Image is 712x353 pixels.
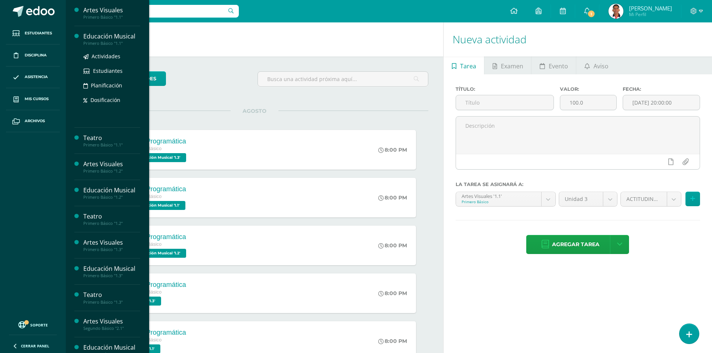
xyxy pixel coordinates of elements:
[83,273,140,278] div: Primero Básico "1.3"
[231,108,278,114] span: AGOSTO
[531,56,576,74] a: Evento
[83,238,140,252] a: Artes VisualesPrimero Básico "1.3"
[83,96,140,104] a: Dosificación
[552,235,600,254] span: Agregar tarea
[83,317,140,326] div: Artes Visuales
[83,300,140,305] div: Primero Básico "1.3"
[130,185,187,193] div: Guía Programática
[83,317,140,331] a: Artes VisualesSegundo Básico "2.1"
[587,10,595,18] span: 1
[130,201,185,210] span: Educación Musical '1.1'
[6,110,60,132] a: Archivos
[83,186,140,195] div: Educación Musical
[83,134,140,142] div: Teatro
[83,6,140,15] div: Artes Visuales
[623,95,700,110] input: Fecha de entrega
[83,291,140,299] div: Teatro
[21,343,49,349] span: Cerrar panel
[594,57,608,75] span: Aviso
[565,192,598,206] span: Unidad 3
[130,281,186,289] div: Guía Programática
[6,66,60,89] a: Asistencia
[71,5,239,18] input: Busca un usuario...
[453,22,703,56] h1: Nueva actividad
[83,168,140,174] div: Primero Básico "1.2"
[621,192,681,206] a: ACTITUDINAL (15.0pts)
[560,95,616,110] input: Puntos máximos
[30,322,48,328] span: Soporte
[83,212,140,221] div: Teatro
[83,186,140,200] a: Educación MusicalPrimero Básico "1.2"
[83,247,140,252] div: Primero Básico "1.3"
[92,53,120,60] span: Actividades
[559,192,617,206] a: Unidad 3
[83,52,140,61] a: Actividades
[83,212,140,226] a: TeatroPrimero Básico "1.2"
[130,329,186,337] div: Guía Programática
[83,238,140,247] div: Artes Visuales
[462,192,536,199] div: Artes Visuales '1.1'
[456,182,700,187] label: La tarea se asignará a:
[83,32,140,41] div: Educación Musical
[25,118,45,124] span: Archivos
[83,264,140,278] a: Educación MusicalPrimero Básico "1.3"
[629,11,672,18] span: Mi Perfil
[378,146,407,153] div: 8:00 PM
[6,44,60,66] a: Disciplina
[83,160,140,168] div: Artes Visuales
[83,326,140,331] div: Segundo Básico "2.1"
[83,32,140,46] a: Educación MusicalPrimero Básico "1.1"
[9,319,57,329] a: Soporte
[378,194,407,201] div: 8:00 PM
[83,291,140,304] a: TeatroPrimero Básico "1.3"
[130,233,188,241] div: Guía Programática
[90,96,120,103] span: Dosificación
[83,41,140,46] div: Primero Básico "1.1"
[83,6,140,20] a: Artes VisualesPrimero Básico "1.1"
[456,95,554,110] input: Título
[130,153,186,162] span: Educación Musical '1.3'
[629,4,672,12] span: [PERSON_NAME]
[83,66,140,75] a: Estudiantes
[626,192,661,206] span: ACTITUDINAL (15.0pts)
[83,264,140,273] div: Educación Musical
[83,221,140,226] div: Primero Básico "1.2"
[91,82,122,89] span: Planificación
[576,56,616,74] a: Aviso
[258,72,428,86] input: Busca una actividad próxima aquí...
[608,4,623,19] img: bbe31b637bae6f76c657eb9e9fee595e.png
[75,22,434,56] h1: Actividades
[25,96,49,102] span: Mis cursos
[83,142,140,148] div: Primero Básico "1.1"
[456,192,555,206] a: Artes Visuales '1.1'Primero Básico
[484,56,531,74] a: Examen
[83,15,140,20] div: Primero Básico "1.1"
[25,52,47,58] span: Disciplina
[378,338,407,344] div: 8:00 PM
[130,137,188,145] div: Guía Programática
[378,290,407,297] div: 8:00 PM
[560,86,617,92] label: Valor:
[130,249,186,258] span: Educación Musical '1.2'
[456,86,554,92] label: Título:
[460,57,476,75] span: Tarea
[83,343,140,352] div: Educación Musical
[25,74,48,80] span: Asistencia
[6,22,60,44] a: Estudiantes
[83,160,140,174] a: Artes VisualesPrimero Básico "1.2"
[83,134,140,148] a: TeatroPrimero Básico "1.1"
[6,88,60,110] a: Mis cursos
[549,57,568,75] span: Evento
[83,195,140,200] div: Primero Básico "1.2"
[462,199,536,204] div: Primero Básico
[83,81,140,90] a: Planificación
[501,57,523,75] span: Examen
[623,86,700,92] label: Fecha:
[378,242,407,249] div: 8:00 PM
[444,56,484,74] a: Tarea
[93,67,123,74] span: Estudiantes
[25,30,52,36] span: Estudiantes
